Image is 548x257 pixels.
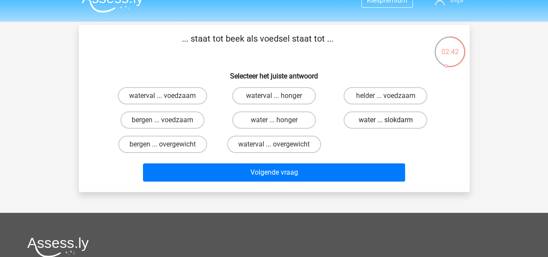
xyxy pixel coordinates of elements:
[344,87,427,104] label: helder ... voedzaam
[93,65,456,80] h6: Selecteer het juiste antwoord
[227,136,321,153] label: waterval ... overgewicht
[232,87,316,104] label: waterval ... honger
[344,111,427,129] label: water ... slokdarm
[93,32,423,58] p: ... staat tot beek als voedsel staat tot ...
[118,136,207,153] label: bergen ... overgewicht
[143,163,405,182] button: Volgende vraag
[120,111,204,129] label: bergen ... voedzaam
[434,36,466,57] div: 02:42
[232,111,316,129] label: water ... honger
[118,87,207,104] label: waterval ... voedzaam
